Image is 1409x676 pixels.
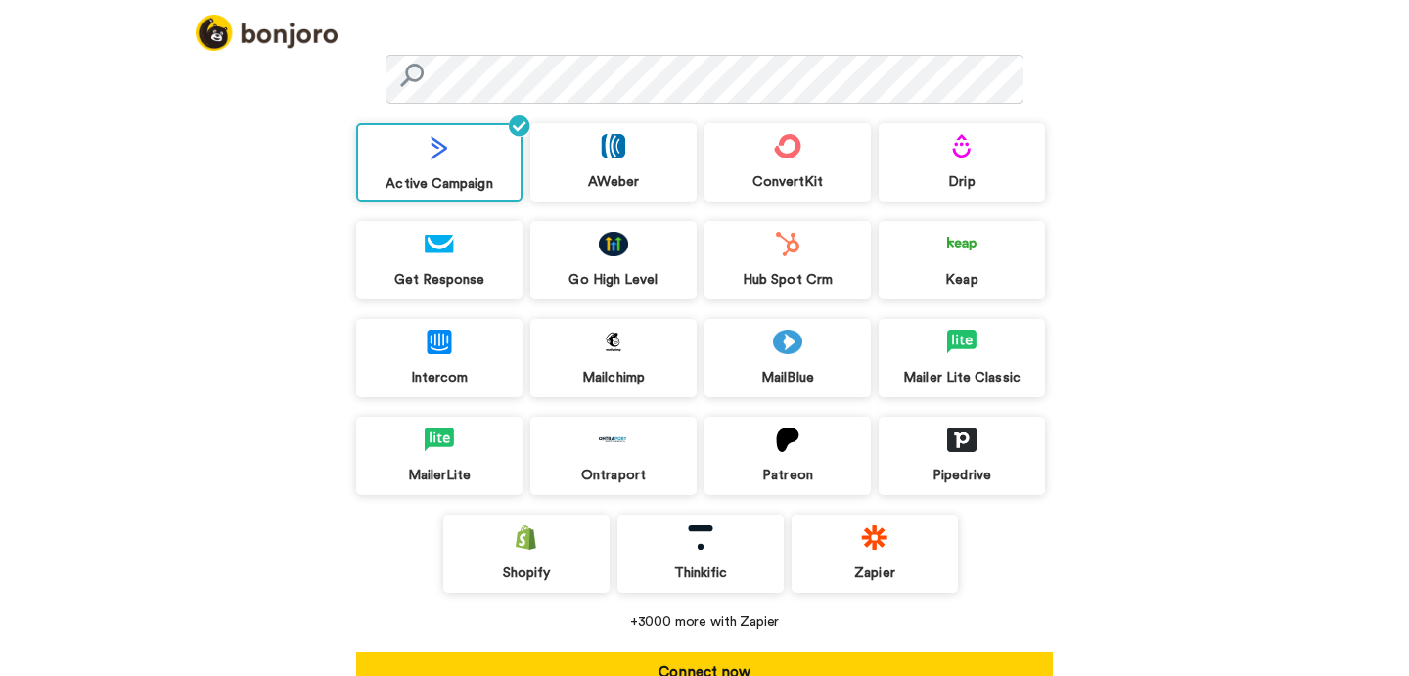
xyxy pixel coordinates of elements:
div: Active Campaign [358,175,521,193]
img: logo_pipedrive.png [947,428,977,452]
img: logo_mailblue.png [773,330,802,354]
div: Keap [879,271,1045,289]
img: logo_ontraport.svg [599,428,628,452]
img: logo_shopify.svg [512,525,541,550]
img: logo_getresponse.svg [425,232,454,256]
div: Ontraport [530,467,697,484]
div: AWeber [530,173,697,191]
img: logo_mailerlite.svg [947,330,977,354]
div: Mailchimp [530,369,697,386]
img: logo_intercom.svg [425,330,454,354]
div: MailBlue [704,369,871,386]
div: Drip [879,173,1045,191]
div: Shopify [443,564,610,582]
img: logo_keap.svg [947,232,977,256]
img: search.svg [400,64,424,87]
div: Thinkific [617,564,784,582]
img: logo_mailchimp.svg [599,330,628,354]
img: logo_drip.svg [947,134,977,158]
div: Pipedrive [879,467,1045,484]
div: Intercom [356,369,523,386]
img: logo_full.png [196,15,338,51]
div: Mailer Lite Classic [879,369,1045,386]
div: Hub Spot Crm [704,271,871,289]
img: logo_activecampaign.svg [425,136,454,160]
img: logo_patreon.svg [773,428,802,452]
img: logo_thinkific.svg [686,525,715,550]
div: Patreon [704,467,871,484]
div: Get Response [356,271,523,289]
div: Zapier [792,564,958,582]
img: logo_mailerlite.svg [425,428,454,452]
img: logo_convertkit.svg [773,134,802,158]
div: +3000 more with Zapier [356,612,1053,632]
div: MailerLite [356,467,523,484]
img: logo_gohighlevel.png [599,232,628,256]
div: ConvertKit [704,173,871,191]
img: logo_hubspot.svg [773,232,802,256]
img: logo_zapier.svg [860,525,889,550]
img: logo_aweber.svg [599,134,628,158]
div: Go High Level [530,271,697,289]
